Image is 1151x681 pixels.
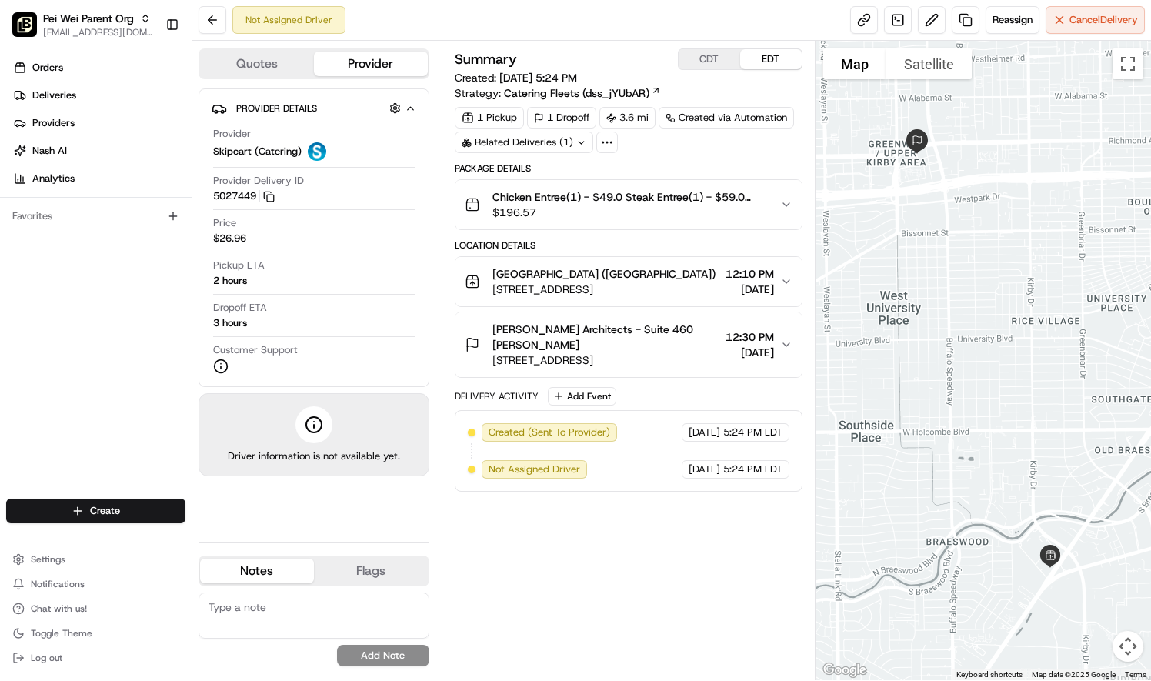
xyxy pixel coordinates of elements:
[679,49,740,69] button: CDT
[12,12,37,37] img: Pei Wei Parent Org
[740,49,802,69] button: EDT
[6,166,192,191] a: Analytics
[213,274,247,288] div: 2 hours
[823,48,886,79] button: Show street map
[6,111,192,135] a: Providers
[504,85,649,101] span: Catering Fleets (dss_jYUbAR)
[455,257,802,306] button: [GEOGRAPHIC_DATA] ([GEOGRAPHIC_DATA])[STREET_ADDRESS]12:10 PM[DATE]
[200,52,314,76] button: Quotes
[6,55,192,80] a: Orders
[726,329,774,345] span: 12:30 PM
[213,316,247,330] div: 3 hours
[489,426,610,439] span: Created (Sent To Provider)
[1069,13,1138,27] span: Cancel Delivery
[455,52,517,66] h3: Summary
[32,88,76,102] span: Deliveries
[213,232,246,245] span: $26.96
[723,426,782,439] span: 5:24 PM EDT
[108,259,186,272] a: Powered byPylon
[15,15,46,45] img: Nash
[6,647,185,669] button: Log out
[43,11,134,26] button: Pei Wei Parent Org
[956,669,1023,680] button: Keyboard shortcuts
[32,144,67,158] span: Nash AI
[32,172,75,185] span: Analytics
[145,222,247,238] span: API Documentation
[236,102,317,115] span: Provider Details
[492,205,768,220] span: $196.57
[124,216,253,244] a: 💻API Documentation
[726,266,774,282] span: 12:10 PM
[31,627,92,639] span: Toggle Theme
[262,151,280,169] button: Start new chat
[213,145,302,159] span: Skipcart (Catering)
[819,660,870,680] img: Google
[31,603,87,615] span: Chat with us!
[492,266,716,282] span: [GEOGRAPHIC_DATA] ([GEOGRAPHIC_DATA])
[212,95,416,121] button: Provider Details
[213,259,265,272] span: Pickup ETA
[31,578,85,590] span: Notifications
[492,352,719,368] span: [STREET_ADDRESS]
[15,224,28,236] div: 📗
[1113,631,1143,662] button: Map camera controls
[455,107,524,129] div: 1 Pickup
[52,162,195,174] div: We're available if you need us!
[9,216,124,244] a: 📗Knowledge Base
[726,282,774,297] span: [DATE]
[723,462,782,476] span: 5:24 PM EDT
[455,132,593,153] div: Related Deliveries (1)
[6,598,185,619] button: Chat with us!
[455,312,802,377] button: [PERSON_NAME] Architects - Suite 460 [PERSON_NAME][STREET_ADDRESS]12:30 PM[DATE]
[6,83,192,108] a: Deliveries
[993,13,1033,27] span: Reassign
[492,189,768,205] span: Chicken Entree(1) - $49.0 Steak Entree(1) - $59.0 Chicken Lo Mein(1) - $39.99 Gallon Lemonade(1) ...
[314,52,428,76] button: Provider
[492,282,716,297] span: [STREET_ADDRESS]
[308,142,326,161] img: profile_skipcart_partner.png
[504,85,661,101] a: Catering Fleets (dss_jYUbAR)
[599,107,656,129] div: 3.6 mi
[31,652,62,664] span: Log out
[726,345,774,360] span: [DATE]
[6,573,185,595] button: Notifications
[1125,670,1146,679] a: Terms
[6,549,185,570] button: Settings
[1046,6,1145,34] button: CancelDelivery
[15,61,280,85] p: Welcome 👋
[1032,670,1116,679] span: Map data ©2025 Google
[455,390,539,402] div: Delivery Activity
[213,174,304,188] span: Provider Delivery ID
[6,139,192,163] a: Nash AI
[986,6,1039,34] button: Reassign
[6,499,185,523] button: Create
[15,146,43,174] img: 1736555255976-a54dd68f-1ca7-489b-9aae-adbdc363a1c4
[43,26,153,38] button: [EMAIL_ADDRESS][DOMAIN_NAME]
[213,343,298,357] span: Customer Support
[52,146,252,162] div: Start new chat
[455,70,577,85] span: Created:
[314,559,428,583] button: Flags
[689,462,720,476] span: [DATE]
[548,387,616,406] button: Add Event
[455,85,661,101] div: Strategy:
[32,61,63,75] span: Orders
[6,623,185,644] button: Toggle Theme
[527,107,596,129] div: 1 Dropoff
[886,48,972,79] button: Show satellite imagery
[213,127,251,141] span: Provider
[659,107,794,129] div: Created via Automation
[40,98,254,115] input: Clear
[455,239,802,252] div: Location Details
[200,559,314,583] button: Notes
[228,449,400,463] span: Driver information is not available yet.
[213,216,236,230] span: Price
[90,504,120,518] span: Create
[31,222,118,238] span: Knowledge Base
[689,426,720,439] span: [DATE]
[492,322,719,352] span: [PERSON_NAME] Architects - Suite 460 [PERSON_NAME]
[819,660,870,680] a: Open this area in Google Maps (opens a new window)
[6,6,159,43] button: Pei Wei Parent OrgPei Wei Parent Org[EMAIL_ADDRESS][DOMAIN_NAME]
